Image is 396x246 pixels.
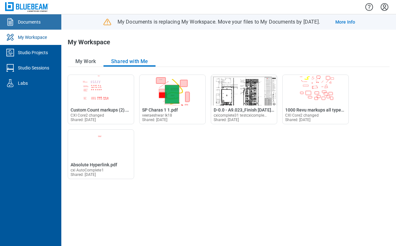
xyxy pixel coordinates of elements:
[214,107,279,112] span: D-0.0 - A9.023_Finish [DATE].pdf
[142,118,167,122] span: Shared: [DATE]
[71,118,96,122] span: Shared: [DATE]
[68,75,134,124] div: Open Custom Count markups (2).pdf in Editor
[211,75,277,124] div: Open D-0.0 - A9.023_Finish 12.7.2020.pdf in Editor
[71,168,104,172] span: cxi AutoComplete1
[5,78,15,88] svg: Labs
[18,49,48,56] div: Studio Projects
[68,39,110,49] h1: My Workspace
[68,129,134,179] div: Open Absolute Hyperlink.pdf in Editor
[214,113,272,118] span: cxicomplete31 testcxicomplete31
[379,2,390,12] button: Settings
[5,32,15,42] svg: My Workspace
[118,18,320,25] p: My Documents is replacing My Workspace. Move your files to My Documents by [DATE].
[285,107,351,112] span: 1000 Revu markups all types.pdf
[18,65,49,71] div: Studio Sessions
[335,19,355,25] a: More Info
[5,47,15,58] svg: Studio Projects
[71,162,117,167] span: Absolute Hyperlink.pdf
[285,118,310,122] span: Shared: [DATE]
[5,63,15,73] svg: Studio Sessions
[142,113,172,118] span: veeraeshwar lk18
[285,113,319,118] span: CXI Core2 changed
[5,2,49,11] img: Bluebeam, Inc.
[282,75,349,124] div: Open 1000 Revu markups all types.pdf in Editor
[68,56,103,67] button: My Work
[140,75,205,105] img: SP Charas 1 1.pdf
[68,130,134,160] img: Absolute Hyperlink.pdf
[103,56,156,67] button: Shared with Me
[71,107,133,112] span: Custom Count markups (2).pdf
[18,19,41,25] div: Documents
[142,107,178,112] span: SP Charas 1 1.pdf
[5,17,15,27] svg: Documents
[139,75,206,124] div: Open SP Charas 1 1.pdf in Editor
[283,75,348,105] img: 1000 Revu markups all types.pdf
[211,75,277,105] img: D-0.0 - A9.023_Finish 12.7.2020.pdf
[214,118,239,122] span: Shared: [DATE]
[18,34,47,40] div: My Workspace
[71,113,104,118] span: CXI Core2 changed
[18,80,28,86] div: Labs
[68,75,134,105] img: Custom Count markups (2).pdf
[71,172,96,177] span: Shared: [DATE]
